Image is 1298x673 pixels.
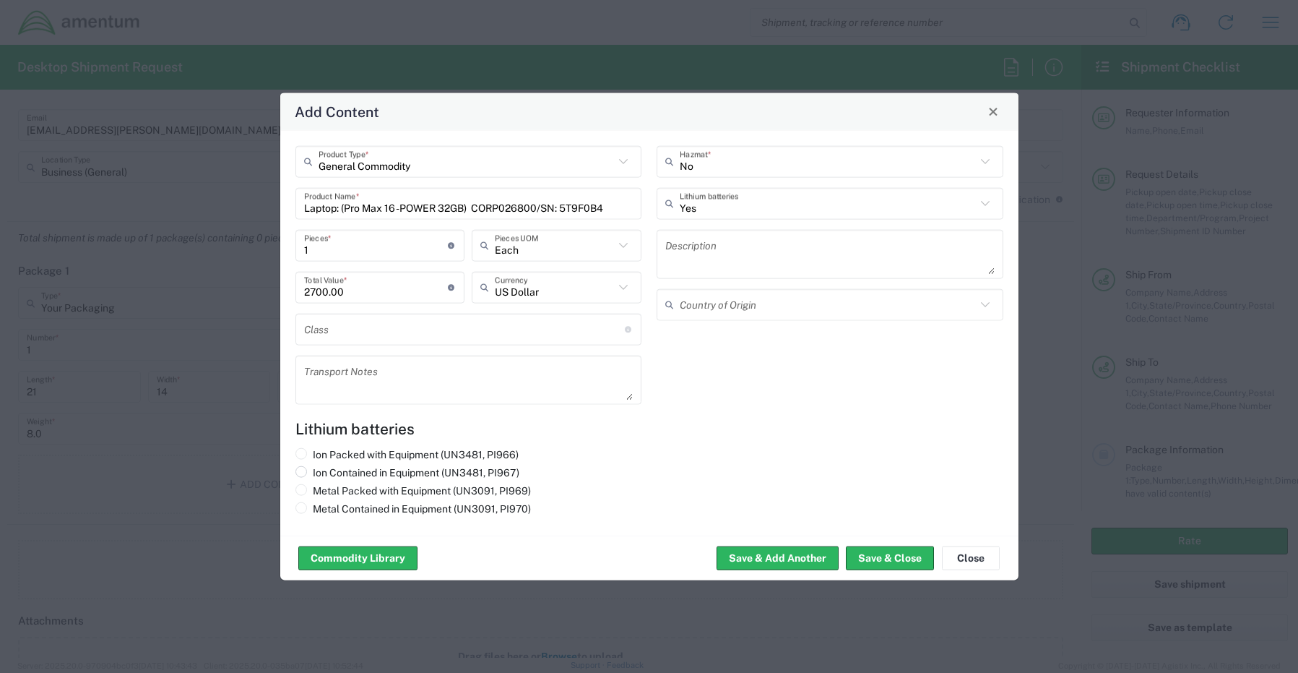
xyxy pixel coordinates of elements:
[295,447,519,460] label: Ion Packed with Equipment (UN3481, PI966)
[295,419,1003,437] h4: Lithium batteries
[846,546,934,570] button: Save & Close
[983,101,1003,121] button: Close
[295,100,379,121] h4: Add Content
[942,546,1000,570] button: Close
[295,484,531,497] label: Metal Packed with Equipment (UN3091, PI969)
[295,502,531,515] label: Metal Contained in Equipment (UN3091, PI970)
[298,546,417,570] button: Commodity Library
[295,466,519,479] label: Ion Contained in Equipment (UN3481, PI967)
[717,546,839,570] button: Save & Add Another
